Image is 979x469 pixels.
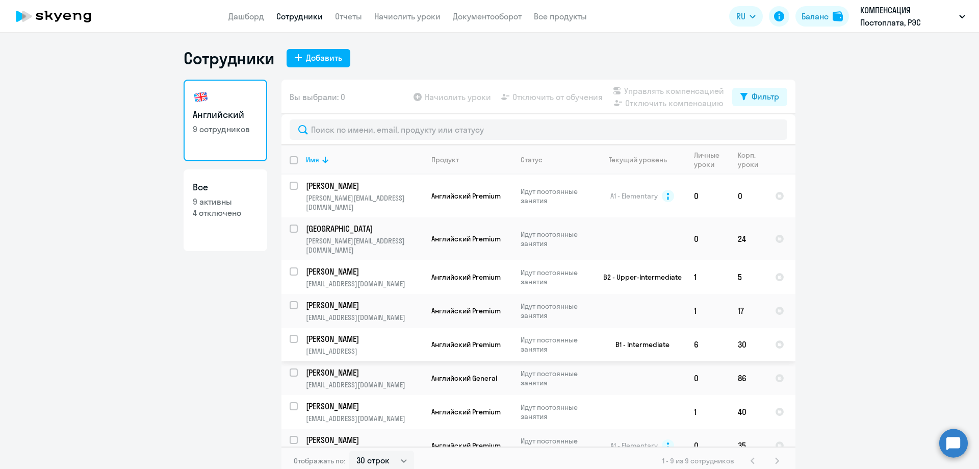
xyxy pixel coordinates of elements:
[521,268,590,286] p: Идут постоянные занятия
[453,11,522,21] a: Документооборот
[306,52,342,64] div: Добавить
[306,266,423,277] a: [PERSON_NAME]
[730,395,767,429] td: 40
[730,260,767,294] td: 5
[730,328,767,361] td: 30
[306,223,423,234] a: [GEOGRAPHIC_DATA]
[290,119,787,140] input: Поиск по имени, email, продукту или статусу
[374,11,441,21] a: Начислить уроки
[610,191,658,201] span: A1 - Elementary
[431,340,501,349] span: Английский Premium
[306,434,423,446] a: [PERSON_NAME]
[610,441,658,450] span: A1 - Elementary
[431,407,501,416] span: Английский Premium
[732,88,787,106] button: Фильтр
[730,217,767,260] td: 24
[306,313,423,322] p: [EMAIL_ADDRESS][DOMAIN_NAME]
[795,6,849,27] button: Балансbalance
[431,374,497,383] span: Английский General
[335,11,362,21] a: Отчеты
[306,266,421,277] p: [PERSON_NAME]
[306,367,423,378] a: [PERSON_NAME]
[521,403,590,421] p: Идут постоянные занятия
[306,414,423,423] p: [EMAIL_ADDRESS][DOMAIN_NAME]
[521,369,590,387] p: Идут постоянные занятия
[860,4,955,29] p: КОМПЕНСАЦИЯ Постоплата, РЭС ИНЖИНИРИНГ, ООО
[184,169,267,251] a: Все9 активны4 отключено
[431,155,459,164] div: Продукт
[306,434,421,446] p: [PERSON_NAME]
[686,395,730,429] td: 1
[591,260,686,294] td: B2 - Upper-Intermediate
[306,347,423,356] p: [EMAIL_ADDRESS]
[306,236,423,255] p: [PERSON_NAME][EMAIL_ADDRESS][DOMAIN_NAME]
[431,273,501,282] span: Английский Premium
[534,11,587,21] a: Все продукты
[193,181,258,194] h3: Все
[306,333,423,344] a: [PERSON_NAME]
[306,279,423,288] p: [EMAIL_ADDRESS][DOMAIN_NAME]
[294,456,345,465] span: Отображать по:
[193,108,258,121] h3: Английский
[193,89,209,105] img: english
[306,193,423,212] p: [PERSON_NAME][EMAIL_ADDRESS][DOMAIN_NAME]
[694,151,729,169] div: Личные уроки
[306,180,421,191] p: [PERSON_NAME]
[306,380,423,389] p: [EMAIL_ADDRESS][DOMAIN_NAME]
[306,401,423,412] a: [PERSON_NAME]
[306,401,421,412] p: [PERSON_NAME]
[290,91,345,103] span: Вы выбрали: 0
[730,294,767,328] td: 17
[431,234,501,243] span: Английский Premium
[730,429,767,462] td: 35
[193,124,258,135] p: 9 сотрудников
[184,48,274,68] h1: Сотрудники
[306,300,423,311] a: [PERSON_NAME]
[276,11,323,21] a: Сотрудники
[686,175,730,217] td: 0
[738,151,766,169] div: Корп. уроки
[738,151,760,169] div: Корп. уроки
[521,155,543,164] div: Статус
[306,155,423,164] div: Имя
[686,260,730,294] td: 1
[193,207,258,218] p: 4 отключено
[736,10,745,22] span: RU
[306,155,319,164] div: Имя
[431,441,501,450] span: Английский Premium
[802,10,829,22] div: Баланс
[694,151,723,169] div: Личные уроки
[686,217,730,260] td: 0
[521,155,590,164] div: Статус
[686,361,730,395] td: 0
[521,187,590,205] p: Идут постоянные занятия
[306,223,421,234] p: [GEOGRAPHIC_DATA]
[599,155,685,164] div: Текущий уровень
[521,230,590,248] p: Идут постоянные занятия
[662,456,734,465] span: 1 - 9 из 9 сотрудников
[591,328,686,361] td: B1 - Intermediate
[184,80,267,161] a: Английский9 сотрудников
[228,11,264,21] a: Дашборд
[730,175,767,217] td: 0
[431,306,501,315] span: Английский Premium
[521,335,590,354] p: Идут постоянные занятия
[729,6,763,27] button: RU
[752,90,779,103] div: Фильтр
[431,155,512,164] div: Продукт
[686,328,730,361] td: 6
[306,333,421,344] p: [PERSON_NAME]
[306,300,421,311] p: [PERSON_NAME]
[306,367,421,378] p: [PERSON_NAME]
[193,196,258,207] p: 9 активны
[287,49,350,67] button: Добавить
[833,11,843,21] img: balance
[521,436,590,455] p: Идут постоянные занятия
[431,191,501,201] span: Английский Premium
[686,294,730,328] td: 1
[609,155,667,164] div: Текущий уровень
[686,429,730,462] td: 0
[730,361,767,395] td: 86
[306,180,423,191] a: [PERSON_NAME]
